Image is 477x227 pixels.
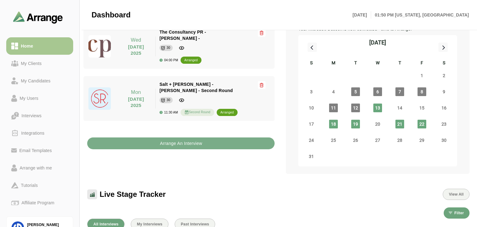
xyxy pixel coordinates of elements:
[454,211,464,215] span: Filter
[344,59,366,67] div: T
[373,104,382,112] span: Wednesday, August 13, 2025
[6,177,73,194] a: Tutorials
[329,120,338,128] span: Monday, August 18, 2025
[220,109,234,116] div: arranged
[351,120,360,128] span: Tuesday, August 19, 2025
[444,207,470,219] button: Filter
[307,120,316,128] span: Sunday, August 17, 2025
[307,152,316,161] span: Sunday, August 31, 2025
[351,87,360,96] span: Tuesday, August 5, 2025
[371,11,469,19] p: 01:50 PM [US_STATE], [GEOGRAPHIC_DATA]
[18,42,35,50] div: Home
[443,189,470,200] button: View All
[18,77,53,85] div: My Candidates
[440,120,448,128] span: Saturday, August 23, 2025
[17,147,54,154] div: Email Templates
[440,71,448,80] span: Saturday, August 2, 2025
[307,104,316,112] span: Sunday, August 10, 2025
[307,136,316,145] span: Sunday, August 24, 2025
[329,104,338,112] span: Monday, August 11, 2025
[395,120,404,128] span: Thursday, August 21, 2025
[160,137,202,149] b: Arrange An Interview
[6,159,73,177] a: Arrange with me
[19,129,47,137] div: Integrations
[120,44,152,56] p: [DATE] 2025
[120,96,152,109] p: [DATE] 2025
[167,97,170,103] div: 30
[395,136,404,145] span: Thursday, August 28, 2025
[373,87,382,96] span: Wednesday, August 6, 2025
[351,104,360,112] span: Tuesday, August 12, 2025
[167,45,170,51] div: 30
[300,59,322,67] div: S
[373,120,382,128] span: Wednesday, August 20, 2025
[100,190,166,199] span: Live Stage Tracker
[19,199,57,206] div: Affiliate Program
[6,124,73,142] a: Integrations
[329,136,338,145] span: Monday, August 25, 2025
[6,107,73,124] a: Interviews
[18,60,44,67] div: My Clients
[6,142,73,159] a: Email Templates
[366,59,389,67] div: W
[449,192,464,197] span: View All
[433,59,455,67] div: S
[17,95,41,102] div: My Users
[181,109,214,116] div: Second Round
[18,182,40,189] div: Tutorials
[411,59,433,67] div: F
[92,10,130,20] span: Dashboard
[184,57,198,63] div: arranged
[181,222,209,226] span: Past Interviews
[88,87,111,110] img: Salt-and-Ruttner-logo.jpg
[418,104,426,112] span: Friday, August 15, 2025
[88,35,111,58] img: tcpr.jpeg
[418,87,426,96] span: Friday, August 8, 2025
[159,58,178,62] div: 04:00 PM
[120,89,152,96] p: Mon
[93,222,119,226] span: All Interviews
[307,87,316,96] span: Sunday, August 3, 2025
[6,55,73,72] a: My Clients
[351,136,360,145] span: Tuesday, August 26, 2025
[329,87,338,96] span: Monday, August 4, 2025
[369,38,386,47] div: [DATE]
[322,59,344,67] div: M
[17,164,54,172] div: Arrange with me
[159,82,233,93] span: Salt + [PERSON_NAME] - [PERSON_NAME] - Second Round
[418,71,426,80] span: Friday, August 1, 2025
[13,11,63,23] img: arrangeai-name-small-logo.4d2b8aee.svg
[6,194,73,211] a: Affiliate Program
[395,104,404,112] span: Thursday, August 14, 2025
[440,87,448,96] span: Saturday, August 9, 2025
[19,112,44,119] div: Interviews
[159,111,178,114] div: 11:30 AM
[395,87,404,96] span: Thursday, August 7, 2025
[6,37,73,55] a: Home
[137,222,163,226] span: My Interviews
[440,136,448,145] span: Saturday, August 30, 2025
[120,36,152,44] p: Wed
[352,11,371,19] p: [DATE]
[418,120,426,128] span: Friday, August 22, 2025
[440,104,448,112] span: Saturday, August 16, 2025
[87,137,275,149] button: Arrange An Interview
[389,59,411,67] div: T
[418,136,426,145] span: Friday, August 29, 2025
[6,90,73,107] a: My Users
[6,72,73,90] a: My Candidates
[373,136,382,145] span: Wednesday, August 27, 2025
